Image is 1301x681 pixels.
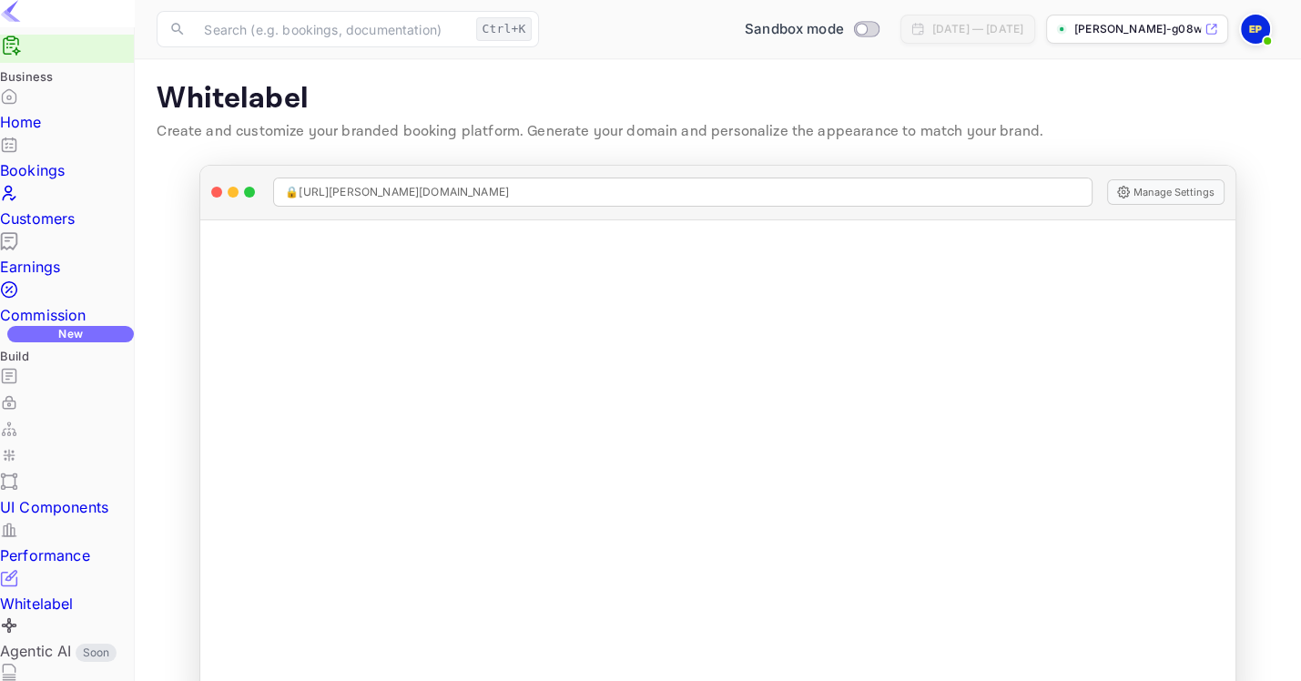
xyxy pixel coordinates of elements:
div: Ctrl+K [476,17,533,41]
p: Whitelabel [157,81,1279,117]
img: Eric Plassl [1241,15,1270,44]
p: [PERSON_NAME]-g08wa.nuit... [1074,21,1201,37]
p: Create and customize your branded booking platform. Generate your domain and personalize the appe... [157,121,1279,143]
input: Search (e.g. bookings, documentation) [193,11,468,47]
span: Sandbox mode [745,19,844,40]
div: New [7,326,134,342]
div: [DATE] — [DATE] [932,21,1023,37]
div: Switch to Production mode [737,19,886,40]
span: 🔒 [URL][PERSON_NAME][DOMAIN_NAME] [285,184,509,200]
button: Manage Settings [1107,179,1225,205]
span: Soon [76,645,117,661]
